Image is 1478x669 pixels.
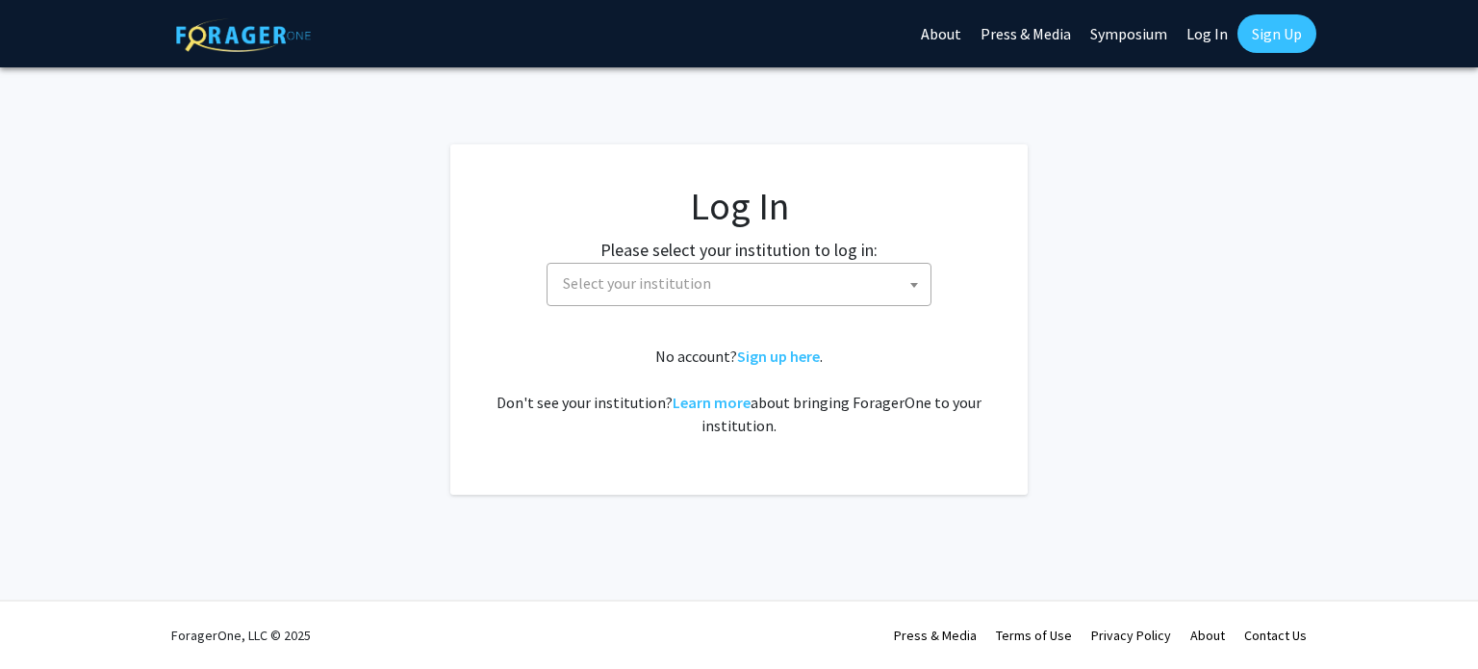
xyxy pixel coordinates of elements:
a: Contact Us [1244,627,1307,644]
a: Terms of Use [996,627,1072,644]
div: ForagerOne, LLC © 2025 [171,602,311,669]
label: Please select your institution to log in: [600,237,878,263]
a: Privacy Policy [1091,627,1171,644]
div: No account? . Don't see your institution? about bringing ForagerOne to your institution. [489,345,989,437]
a: Press & Media [894,627,977,644]
a: Learn more about bringing ForagerOne to your institution [673,393,751,412]
span: Select your institution [563,273,711,293]
a: About [1190,627,1225,644]
img: ForagerOne Logo [176,18,311,52]
h1: Log In [489,183,989,229]
a: Sign Up [1237,14,1316,53]
span: Select your institution [555,264,930,303]
span: Select your institution [547,263,931,306]
a: Sign up here [737,347,820,366]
